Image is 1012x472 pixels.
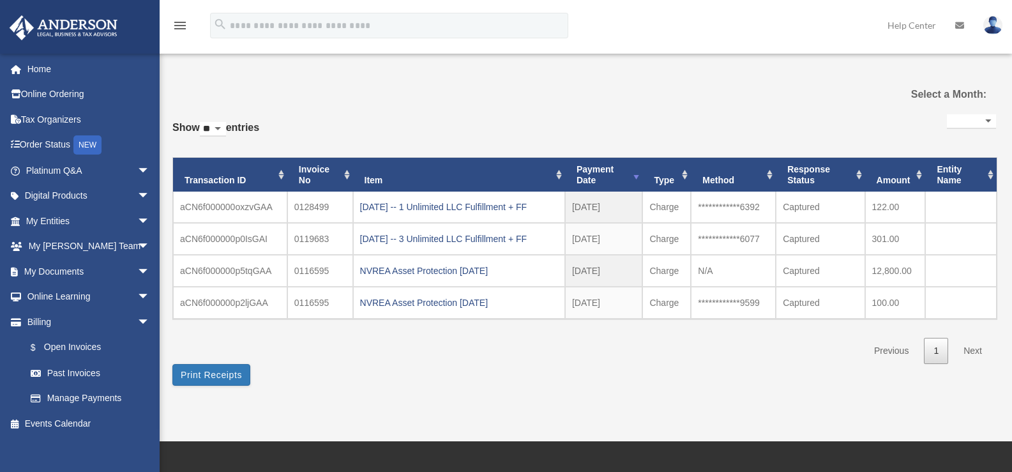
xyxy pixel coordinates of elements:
[137,208,163,234] span: arrow_drop_down
[9,259,169,284] a: My Documentsarrow_drop_down
[9,411,169,436] a: Events Calendar
[287,223,353,255] td: 0119683
[865,192,926,223] td: 122.00
[173,223,287,255] td: aCN6f000000p0IsGAI
[865,223,926,255] td: 301.00
[137,183,163,209] span: arrow_drop_down
[360,198,558,216] div: [DATE] -- 1 Unlimited LLC Fulfillment + FF
[18,386,169,411] a: Manage Payments
[360,230,558,248] div: [DATE] -- 3 Unlimited LLC Fulfillment + FF
[865,255,926,287] td: 12,800.00
[9,309,169,335] a: Billingarrow_drop_down
[137,309,163,335] span: arrow_drop_down
[776,192,865,223] td: Captured
[776,223,865,255] td: Captured
[137,234,163,260] span: arrow_drop_down
[691,255,776,287] td: N/A
[287,255,353,287] td: 0116595
[565,192,643,223] td: [DATE]
[353,158,565,192] th: Item: activate to sort column ascending
[137,259,163,285] span: arrow_drop_down
[776,255,865,287] td: Captured
[9,107,169,132] a: Tax Organizers
[983,16,1002,34] img: User Pic
[9,284,169,310] a: Online Learningarrow_drop_down
[565,158,643,192] th: Payment Date: activate to sort column ascending
[9,82,169,107] a: Online Ordering
[6,15,121,40] img: Anderson Advisors Platinum Portal
[865,287,926,319] td: 100.00
[642,223,691,255] td: Charge
[9,56,169,82] a: Home
[642,158,691,192] th: Type: activate to sort column ascending
[9,208,169,234] a: My Entitiesarrow_drop_down
[642,192,691,223] td: Charge
[287,192,353,223] td: 0128499
[38,340,44,356] span: $
[642,255,691,287] td: Charge
[868,86,986,103] label: Select a Month:
[9,132,169,158] a: Order StatusNEW
[213,17,227,31] i: search
[173,158,287,192] th: Transaction ID: activate to sort column ascending
[173,287,287,319] td: aCN6f000000p2ljGAA
[776,158,865,192] th: Response Status: activate to sort column ascending
[137,284,163,310] span: arrow_drop_down
[954,338,992,364] a: Next
[172,22,188,33] a: menu
[18,335,169,361] a: $Open Invoices
[18,360,163,386] a: Past Invoices
[9,158,169,183] a: Platinum Q&Aarrow_drop_down
[865,338,918,364] a: Previous
[691,158,776,192] th: Method: activate to sort column ascending
[360,294,558,312] div: NVREA Asset Protection [DATE]
[565,223,643,255] td: [DATE]
[287,158,353,192] th: Invoice No: activate to sort column ascending
[287,287,353,319] td: 0116595
[642,287,691,319] td: Charge
[9,183,169,209] a: Digital Productsarrow_drop_down
[360,262,558,280] div: NVREA Asset Protection [DATE]
[173,192,287,223] td: aCN6f000000oxzvGAA
[137,158,163,184] span: arrow_drop_down
[924,338,948,364] a: 1
[925,158,997,192] th: Entity Name: activate to sort column ascending
[200,122,226,137] select: Showentries
[173,255,287,287] td: aCN6f000000p5tqGAA
[172,364,250,386] button: Print Receipts
[9,234,169,259] a: My [PERSON_NAME] Teamarrow_drop_down
[565,287,643,319] td: [DATE]
[73,135,102,155] div: NEW
[776,287,865,319] td: Captured
[565,255,643,287] td: [DATE]
[172,119,259,149] label: Show entries
[172,18,188,33] i: menu
[865,158,926,192] th: Amount: activate to sort column ascending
